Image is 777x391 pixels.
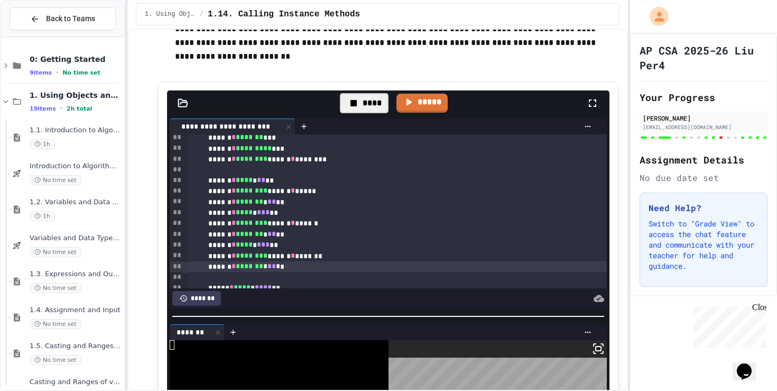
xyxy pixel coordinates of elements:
[30,355,81,365] span: No time set
[30,69,52,76] span: 9 items
[649,202,758,214] h3: Need Help?
[4,4,73,67] div: Chat with us now!Close
[56,68,58,77] span: •
[208,8,360,21] span: 1.14. Calling Instance Methods
[46,13,95,24] span: Back to Teams
[30,198,122,207] span: 1.2. Variables and Data Types
[62,69,100,76] span: No time set
[689,303,766,348] iframe: chat widget
[30,211,55,221] span: 1h
[643,113,764,123] div: [PERSON_NAME]
[30,306,122,315] span: 1.4. Assignment and Input
[30,283,81,293] span: No time set
[639,4,671,29] div: My Account
[30,247,81,257] span: No time set
[643,123,764,131] div: [EMAIL_ADDRESS][DOMAIN_NAME]
[200,10,203,19] span: /
[30,234,122,243] span: Variables and Data Types - Quiz
[649,219,758,271] p: Switch to "Grade View" to access the chat feature and communicate with your teacher for help and ...
[30,54,122,64] span: 0: Getting Started
[640,152,767,167] h2: Assignment Details
[733,349,766,380] iframe: chat widget
[640,171,767,184] div: No due date set
[640,90,767,105] h2: Your Progress
[30,378,122,387] span: Casting and Ranges of variables - Quiz
[30,319,81,329] span: No time set
[30,175,81,185] span: No time set
[10,7,116,30] button: Back to Teams
[67,105,92,112] span: 2h total
[30,270,122,279] span: 1.3. Expressions and Output [New]
[30,139,55,149] span: 1h
[30,162,122,171] span: Introduction to Algorithms, Programming, and Compilers
[60,104,62,113] span: •
[145,10,196,19] span: 1. Using Objects and Methods
[640,43,767,72] h1: AP CSA 2025-26 Liu Per4
[30,342,122,351] span: 1.5. Casting and Ranges of Values
[30,126,122,135] span: 1.1. Introduction to Algorithms, Programming, and Compilers
[30,105,56,112] span: 19 items
[30,90,122,100] span: 1. Using Objects and Methods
